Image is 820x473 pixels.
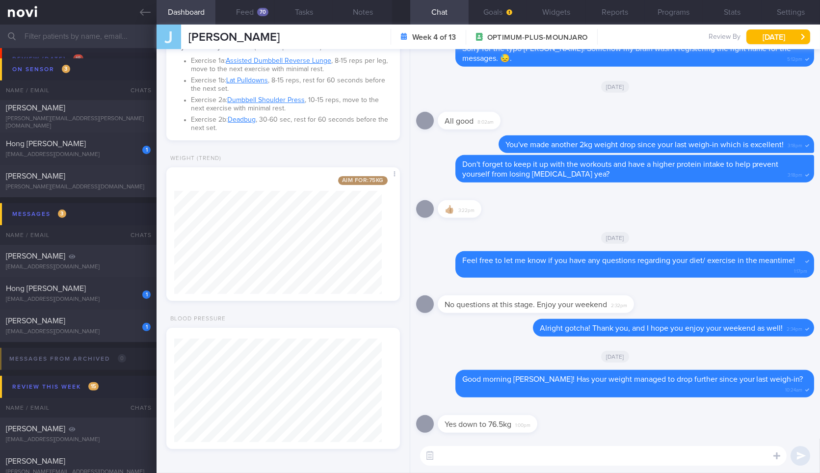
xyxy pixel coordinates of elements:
[6,172,65,180] span: [PERSON_NAME]
[462,375,803,383] span: Good morning [PERSON_NAME]! Has your weight managed to drop further since your last weigh-in?
[6,252,65,260] span: [PERSON_NAME]
[787,323,802,333] span: 2:34pm
[787,53,802,63] span: 5:12pm
[88,382,99,391] span: 15
[188,31,280,43] span: [PERSON_NAME]
[601,351,629,363] span: [DATE]
[257,8,268,16] div: 70
[6,140,86,148] span: Hong [PERSON_NAME]
[515,420,530,429] span: 1:00pm
[142,323,151,331] div: 1
[445,301,607,309] span: No questions at this stage. Enjoy your weekend
[142,146,151,154] div: 1
[6,115,151,130] div: [PERSON_NAME][EMAIL_ADDRESS][PERSON_NAME][DOMAIN_NAME]
[6,317,65,325] span: [PERSON_NAME]
[462,257,795,264] span: Feel free to let me know if you have any questions regarding your diet/ exercise in the meantime!
[6,151,151,158] div: [EMAIL_ADDRESS][DOMAIN_NAME]
[788,140,802,149] span: 3:18pm
[6,285,86,292] span: Hong [PERSON_NAME]
[445,206,454,213] span: 👍🏼
[6,457,65,465] span: [PERSON_NAME]
[746,29,810,44] button: [DATE]
[505,141,784,149] span: You've made another 2kg weight drop since your last weigh-in which is excellent!
[601,81,629,93] span: [DATE]
[487,33,587,43] span: OPTIMUM-PLUS-MOUNJARO
[794,265,807,275] span: 1:17pm
[191,94,390,113] li: Exercise 2a: , 10-15 reps, move to the next exercise with minimal rest.
[10,380,101,394] div: Review this week
[601,232,629,244] span: [DATE]
[6,104,65,112] span: [PERSON_NAME]
[6,296,151,303] div: [EMAIL_ADDRESS][DOMAIN_NAME]
[445,420,511,428] span: Yes down to 76.5kg
[611,300,627,309] span: 2:32pm
[785,384,802,394] span: 10:24am
[540,324,783,332] span: Alright gotcha! Thank you, and I hope you enjoy your weekend as well!
[10,63,73,76] div: On sensor
[62,65,70,73] span: 3
[227,97,305,104] a: Dumbbell Shoulder Press
[166,155,221,162] div: Weight (Trend)
[6,328,151,336] div: [EMAIL_ADDRESS][DOMAIN_NAME]
[477,116,494,126] span: 8:02am
[6,263,151,271] div: [EMAIL_ADDRESS][DOMAIN_NAME]
[226,57,331,64] a: Assisted Dumbbell Reverse Lunge
[191,54,390,74] li: Exercise 1a: , 8-15 reps per leg, move to the next exercise with minimal rest.
[338,176,388,185] span: Aim for: 75 kg
[788,169,802,179] span: 3:18pm
[142,290,151,299] div: 1
[445,117,474,125] span: All good
[151,19,187,56] div: J
[58,210,66,218] span: 3
[6,436,151,444] div: [EMAIL_ADDRESS][DOMAIN_NAME]
[117,398,157,418] div: Chats
[166,315,226,323] div: Blood Pressure
[458,205,475,214] span: 3:22pm
[412,32,456,42] strong: Week 4 of 13
[6,425,65,433] span: [PERSON_NAME]
[117,225,157,245] div: Chats
[462,45,792,62] span: Sorry for the typo [PERSON_NAME]! Somehow my brain wasn't registering the right name for the mess...
[118,354,126,363] span: 0
[226,77,268,84] a: Lat Pulldowns
[709,33,741,42] span: Review By
[6,184,151,191] div: [PERSON_NAME][EMAIL_ADDRESS][DOMAIN_NAME]
[462,160,779,178] span: Don't forget to keep it up with the workouts and have a higher protein intake to help prevent you...
[191,74,390,94] li: Exercise 1b: , 8-15 reps, rest for 60 seconds before the next set.
[117,80,157,100] div: Chats
[191,113,390,133] li: Exercise 2b: , 30-60 sec, rest for 60 seconds before the next set.
[10,208,69,221] div: Messages
[228,116,256,123] a: Deadbug
[7,352,129,366] div: Messages from Archived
